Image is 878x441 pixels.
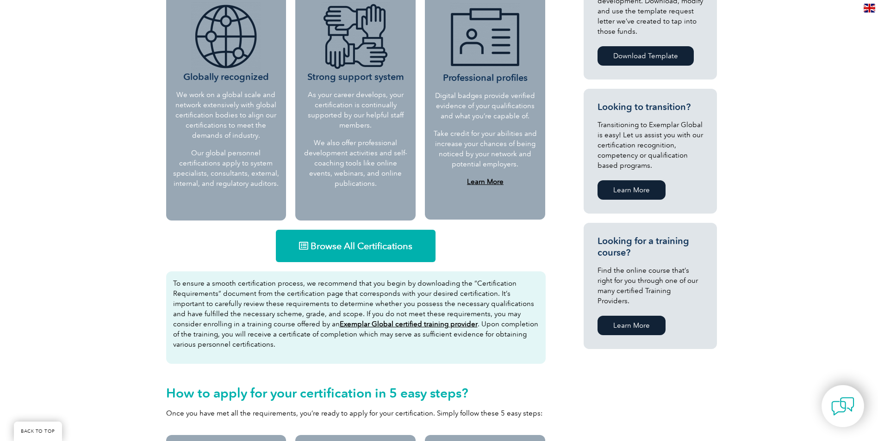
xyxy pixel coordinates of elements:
a: Learn More [598,180,666,200]
h3: Globally recognized [173,2,280,83]
h3: Looking for a training course? [598,235,703,258]
h2: How to apply for your certification in 5 easy steps? [166,386,546,400]
p: Our global personnel certifications apply to system specialists, consultants, external, internal,... [173,148,280,189]
h3: Looking to transition? [598,101,703,113]
p: Take credit for your abilities and increase your chances of being noticed by your network and pot... [433,129,537,169]
h3: Strong support system [302,2,409,83]
p: As your career develops, your certification is continually supported by our helpful staff members. [302,90,409,130]
a: Download Template [598,46,694,66]
img: contact-chat.png [831,395,854,418]
p: Once you have met all the requirements, you’re ready to apply for your certification. Simply foll... [166,408,546,418]
p: Digital badges provide verified evidence of your qualifications and what you’re capable of. [433,91,537,121]
a: Learn More [467,178,504,186]
a: Learn More [598,316,666,335]
p: Transitioning to Exemplar Global is easy! Let us assist you with our certification recognition, c... [598,120,703,171]
h3: Professional profiles [433,3,537,84]
a: Browse All Certifications [276,230,436,262]
p: Find the online course that’s right for you through one of our many certified Training Providers. [598,265,703,306]
p: To ensure a smooth certification process, we recommend that you begin by downloading the “Certifi... [173,278,539,349]
span: Browse All Certifications [311,241,412,251]
p: We work on a global scale and network extensively with global certification bodies to align our c... [173,90,280,141]
a: BACK TO TOP [14,422,62,441]
p: We also offer professional development activities and self-coaching tools like online events, web... [302,138,409,189]
a: Exemplar Global certified training provider [340,320,478,328]
img: en [864,4,875,12]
